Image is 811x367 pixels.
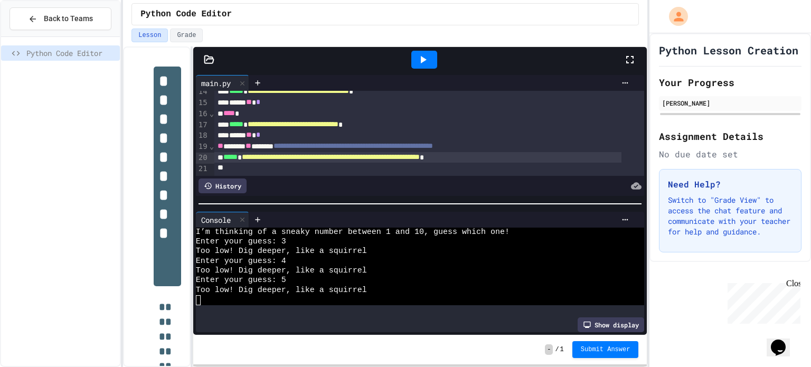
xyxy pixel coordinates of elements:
h3: Need Help? [668,178,793,191]
div: 19 [196,142,209,153]
iframe: chat widget [723,279,800,324]
div: 14 [196,87,209,98]
button: Back to Teams [10,7,111,30]
div: 15 [196,98,209,109]
div: My Account [658,4,691,29]
span: Enter your guess: 3 [196,237,286,247]
div: History [199,178,247,193]
div: No due date set [659,148,801,161]
span: 1 [560,345,564,354]
span: Python Code Editor [140,8,232,21]
h2: Assignment Details [659,129,801,144]
span: Fold line [209,142,214,150]
button: Submit Answer [572,341,639,358]
div: 16 [196,109,209,120]
h1: Python Lesson Creation [659,43,798,58]
span: Back to Teams [44,13,93,24]
div: 17 [196,120,209,131]
div: [PERSON_NAME] [662,98,798,108]
div: 20 [196,153,209,164]
span: Enter your guess: 4 [196,257,286,266]
div: Console [196,214,236,225]
span: Submit Answer [581,345,630,354]
button: Lesson [131,29,168,42]
span: Too low! Dig deeper, like a squirrel [196,247,367,256]
iframe: chat widget [767,325,800,356]
div: main.py [196,75,249,91]
div: 21 [196,164,209,174]
span: Too low! Dig deeper, like a squirrel [196,286,367,295]
div: Console [196,212,249,228]
div: Show display [578,317,644,332]
span: - [545,344,553,355]
h2: Your Progress [659,75,801,90]
span: I’m thinking of a sneaky number between 1 and 10, guess which one! [196,228,510,237]
div: main.py [196,78,236,89]
button: Grade [170,29,203,42]
p: Switch to "Grade View" to access the chat feature and communicate with your teacher for help and ... [668,195,793,237]
span: Enter your guess: 5 [196,276,286,285]
span: Python Code Editor [26,48,116,59]
div: Chat with us now!Close [4,4,73,67]
span: Too low! Dig deeper, like a squirrel [196,266,367,276]
span: / [555,345,559,354]
div: 18 [196,130,209,142]
span: Fold line [209,109,214,118]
